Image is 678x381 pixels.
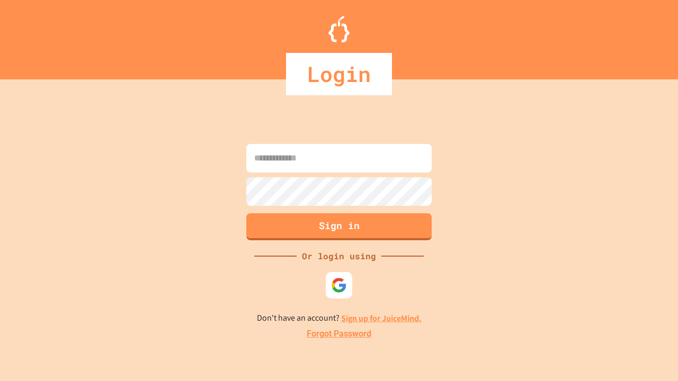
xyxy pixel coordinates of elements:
[341,313,422,324] a: Sign up for JuiceMind.
[331,277,347,293] img: google-icon.svg
[286,53,392,95] div: Login
[328,16,350,42] img: Logo.svg
[297,250,381,262] div: Or login using
[257,312,422,325] p: Don't have an account?
[246,213,432,240] button: Sign in
[307,328,371,340] a: Forgot Password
